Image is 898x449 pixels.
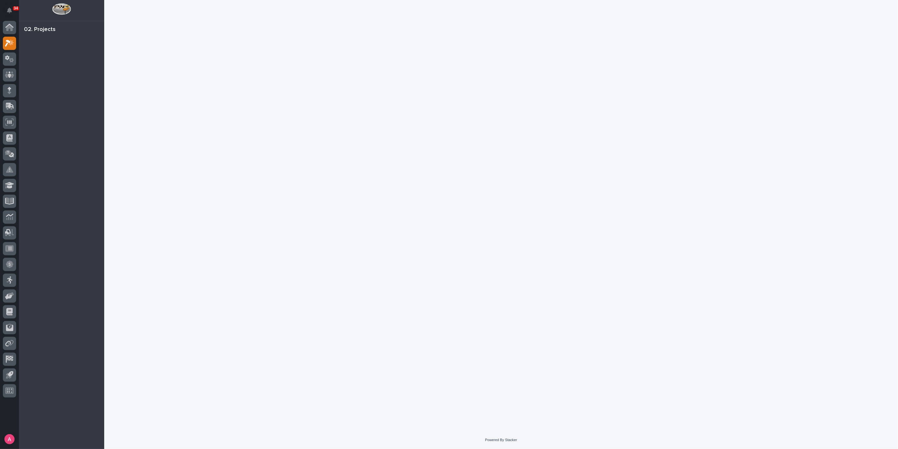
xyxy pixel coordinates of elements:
[8,8,16,18] div: Notifications34
[3,4,16,17] button: Notifications
[24,26,56,33] div: 02. Projects
[52,3,71,15] img: Workspace Logo
[3,433,16,446] button: users-avatar
[485,438,517,442] a: Powered By Stacker
[14,6,18,10] p: 34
